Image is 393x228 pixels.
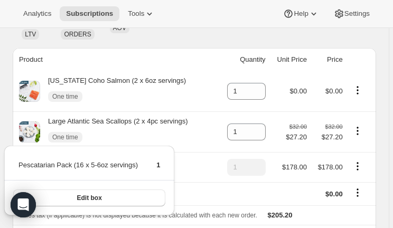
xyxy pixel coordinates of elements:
span: Analytics [23,9,51,18]
span: $0.00 [325,87,343,95]
span: $27.20 [313,132,343,142]
button: Analytics [17,6,58,21]
span: 1 [156,161,160,169]
button: Shipping actions [349,187,366,198]
span: Help [294,9,308,18]
button: Product actions [349,84,366,96]
span: $178.00 [282,163,307,171]
span: AOV [113,24,126,32]
img: product img [19,81,40,102]
button: Settings [327,6,376,21]
button: Help [277,6,325,21]
span: ORDERS [64,31,91,38]
span: One time [52,92,78,101]
span: Subscriptions [66,9,113,18]
button: Edit box [13,189,165,206]
button: Subscriptions [60,6,119,21]
button: Tools [121,6,161,21]
small: $32.00 [325,123,343,130]
span: One time [52,133,78,141]
td: Pescatarian Pack (16 x 5-6oz servings) [18,159,138,179]
div: Open Intercom Messenger [11,192,36,217]
th: Unit Price [269,48,310,71]
span: Tools [128,9,144,18]
button: Product actions [349,160,366,172]
th: Product [13,48,217,71]
span: LTV [25,31,36,38]
button: Product actions [349,125,366,137]
span: $205.20 [268,211,293,219]
div: [US_STATE] Coho Salmon (2 x 6oz servings) [40,75,186,107]
th: Price [310,48,346,71]
span: $0.00 [325,190,343,198]
span: $178.00 [318,163,343,171]
img: product img [19,121,40,142]
span: $27.20 [286,132,307,142]
div: Large Atlantic Sea Scallops (2 x 4pc servings) [40,116,188,148]
small: $32.00 [289,123,307,130]
span: Settings [344,9,370,18]
span: $0.00 [289,87,307,95]
th: Quantity [217,48,268,71]
span: Edit box [77,194,102,202]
